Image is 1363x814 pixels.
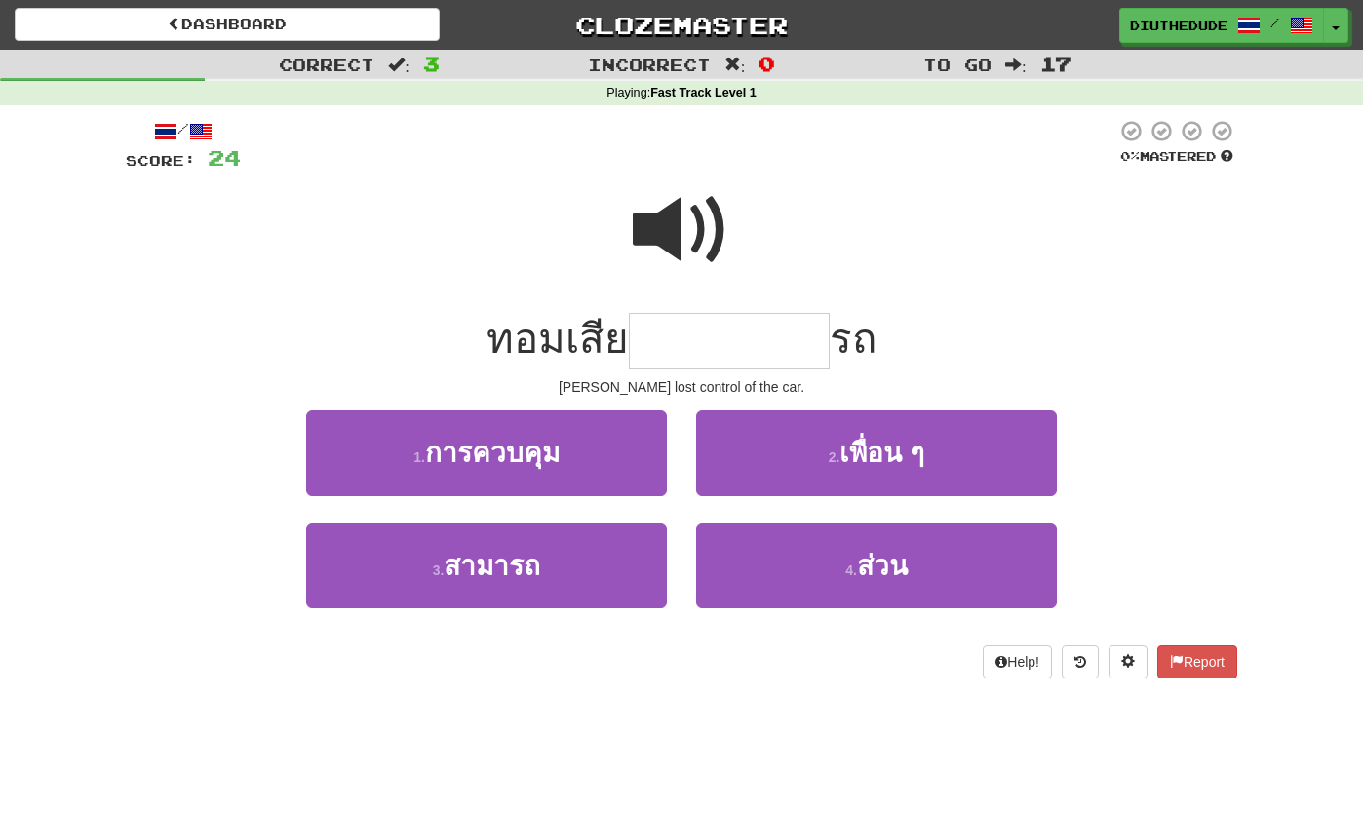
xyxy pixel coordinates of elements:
button: 1.การควบคุม [306,410,667,495]
span: 3 [423,52,440,75]
span: Score: [126,152,196,169]
div: / [126,119,241,143]
button: Round history (alt+y) [1062,645,1099,678]
span: สามารถ [444,551,540,581]
a: Dashboard [15,8,440,41]
span: Correct [279,55,374,74]
span: : [388,57,409,73]
div: Mastered [1116,148,1237,166]
button: Report [1157,645,1237,678]
span: : [1005,57,1027,73]
button: 4.ส่วน [696,523,1057,608]
strong: Fast Track Level 1 [650,86,757,99]
span: / [1270,16,1280,29]
small: 1 . [413,449,425,465]
span: Incorrect [588,55,711,74]
span: 0 [759,52,775,75]
small: 4 . [845,562,857,578]
span: 24 [208,145,241,170]
span: : [724,57,746,73]
small: 2 . [829,449,840,465]
span: ทอมเสีย [487,316,629,362]
button: 2.เพื่อน ๆ [696,410,1057,495]
span: To go [923,55,992,74]
button: Help! [983,645,1052,678]
a: DiuTheDude / [1119,8,1324,43]
span: เพื่อน ๆ [839,438,924,468]
small: 3 . [433,562,445,578]
button: 3.สามารถ [306,523,667,608]
span: 0 % [1120,148,1140,164]
span: รถ [830,316,876,362]
span: 17 [1040,52,1071,75]
span: ส่วน [857,551,908,581]
span: DiuTheDude [1130,17,1227,34]
div: [PERSON_NAME] lost control of the car. [126,377,1237,397]
a: Clozemaster [469,8,894,42]
span: การควบคุม [425,438,560,468]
